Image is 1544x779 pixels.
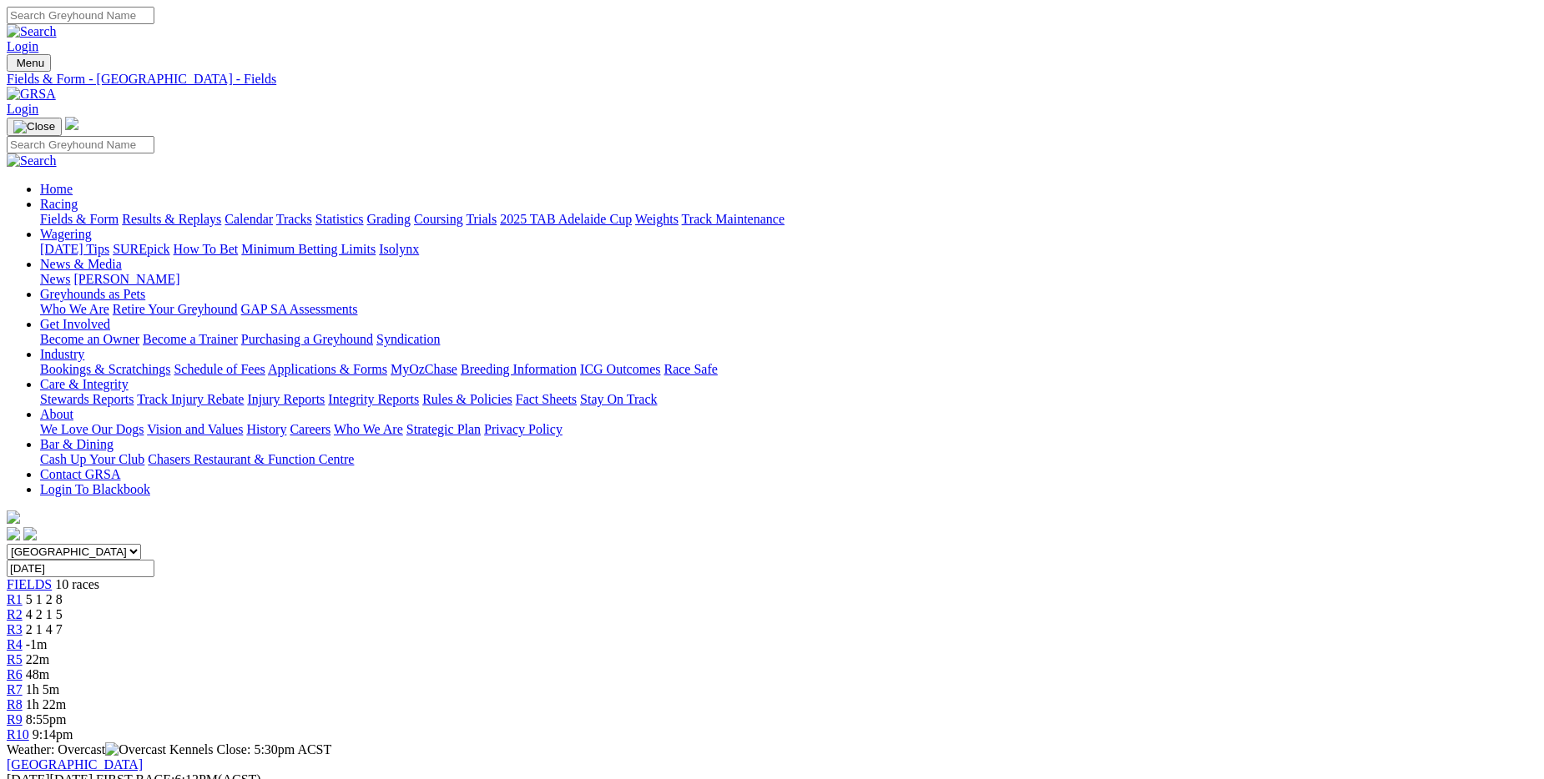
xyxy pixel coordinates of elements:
[7,118,62,136] button: Toggle navigation
[7,87,56,102] img: GRSA
[40,302,1537,317] div: Greyhounds as Pets
[40,422,1537,437] div: About
[40,332,139,346] a: Become an Owner
[580,392,657,406] a: Stay On Track
[241,302,358,316] a: GAP SA Assessments
[40,212,119,226] a: Fields & Form
[682,212,785,226] a: Track Maintenance
[7,727,29,741] a: R10
[40,437,114,451] a: Bar & Dining
[40,482,150,496] a: Login To Blackbook
[664,362,717,376] a: Race Safe
[40,227,92,241] a: Wagering
[113,242,169,256] a: SUREpick
[7,510,20,524] img: logo-grsa-white.png
[7,742,169,756] span: Weather: Overcast
[7,637,23,651] a: R4
[137,392,244,406] a: Track Injury Rebate
[26,637,48,651] span: -1m
[516,392,577,406] a: Fact Sheets
[484,422,563,436] a: Privacy Policy
[391,362,457,376] a: MyOzChase
[379,242,419,256] a: Isolynx
[7,136,154,153] input: Search
[500,212,632,226] a: 2025 TAB Adelaide Cup
[174,362,265,376] a: Schedule of Fees
[174,242,239,256] a: How To Bet
[40,182,73,196] a: Home
[143,332,238,346] a: Become a Trainer
[26,712,67,726] span: 8:55pm
[7,527,20,540] img: facebook.svg
[7,757,143,771] a: [GEOGRAPHIC_DATA]
[7,72,1537,87] a: Fields & Form - [GEOGRAPHIC_DATA] - Fields
[17,57,44,69] span: Menu
[26,667,49,681] span: 48m
[73,272,179,286] a: [PERSON_NAME]
[7,560,154,577] input: Select date
[26,697,66,711] span: 1h 22m
[225,212,273,226] a: Calendar
[334,422,403,436] a: Who We Are
[7,652,23,666] a: R5
[466,212,497,226] a: Trials
[55,577,99,591] span: 10 races
[105,742,166,757] img: Overcast
[148,452,354,466] a: Chasers Restaurant & Function Centre
[422,392,512,406] a: Rules & Policies
[7,102,38,116] a: Login
[40,257,122,271] a: News & Media
[40,377,129,391] a: Care & Integrity
[40,452,144,466] a: Cash Up Your Club
[7,622,23,636] a: R3
[328,392,419,406] a: Integrity Reports
[406,422,481,436] a: Strategic Plan
[7,682,23,696] span: R7
[40,362,1537,377] div: Industry
[26,607,63,621] span: 4 2 1 5
[40,242,109,256] a: [DATE] Tips
[7,697,23,711] span: R8
[7,24,57,39] img: Search
[40,347,84,361] a: Industry
[113,302,238,316] a: Retire Your Greyhound
[461,362,577,376] a: Breeding Information
[40,392,1537,407] div: Care & Integrity
[376,332,440,346] a: Syndication
[33,727,73,741] span: 9:14pm
[40,467,120,481] a: Contact GRSA
[40,317,110,331] a: Get Involved
[7,153,57,168] img: Search
[40,197,78,211] a: Racing
[122,212,221,226] a: Results & Replays
[40,272,1537,287] div: News & Media
[13,120,55,133] img: Close
[23,527,37,540] img: twitter.svg
[7,592,23,606] a: R1
[40,302,109,316] a: Who We Are
[40,332,1537,347] div: Get Involved
[147,422,243,436] a: Vision and Values
[7,54,51,72] button: Toggle navigation
[40,452,1537,467] div: Bar & Dining
[7,667,23,681] a: R6
[268,362,387,376] a: Applications & Forms
[7,607,23,621] a: R2
[246,422,286,436] a: History
[290,422,330,436] a: Careers
[40,407,73,421] a: About
[40,362,170,376] a: Bookings & Scratchings
[40,422,144,436] a: We Love Our Dogs
[635,212,679,226] a: Weights
[7,712,23,726] a: R9
[40,392,134,406] a: Stewards Reports
[241,242,376,256] a: Minimum Betting Limits
[241,332,373,346] a: Purchasing a Greyhound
